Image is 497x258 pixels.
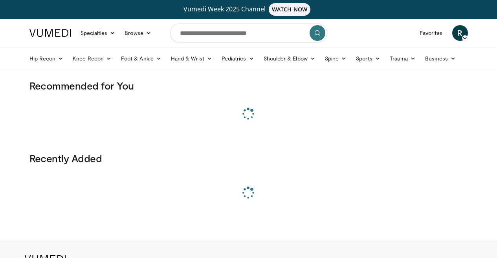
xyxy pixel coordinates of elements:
[25,51,68,66] a: Hip Recon
[31,3,467,16] a: Vumedi Week 2025 ChannelWATCH NOW
[452,25,468,41] a: R
[116,51,166,66] a: Foot & Ankle
[259,51,320,66] a: Shoulder & Elbow
[68,51,116,66] a: Knee Recon
[29,29,71,37] img: VuMedi Logo
[76,25,120,41] a: Specialties
[420,51,460,66] a: Business
[170,24,327,42] input: Search topics, interventions
[415,25,447,41] a: Favorites
[385,51,421,66] a: Trauma
[320,51,351,66] a: Spine
[351,51,385,66] a: Sports
[269,3,310,16] span: WATCH NOW
[217,51,259,66] a: Pediatrics
[166,51,217,66] a: Hand & Wrist
[29,79,468,92] h3: Recommended for You
[120,25,156,41] a: Browse
[29,152,468,165] h3: Recently Added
